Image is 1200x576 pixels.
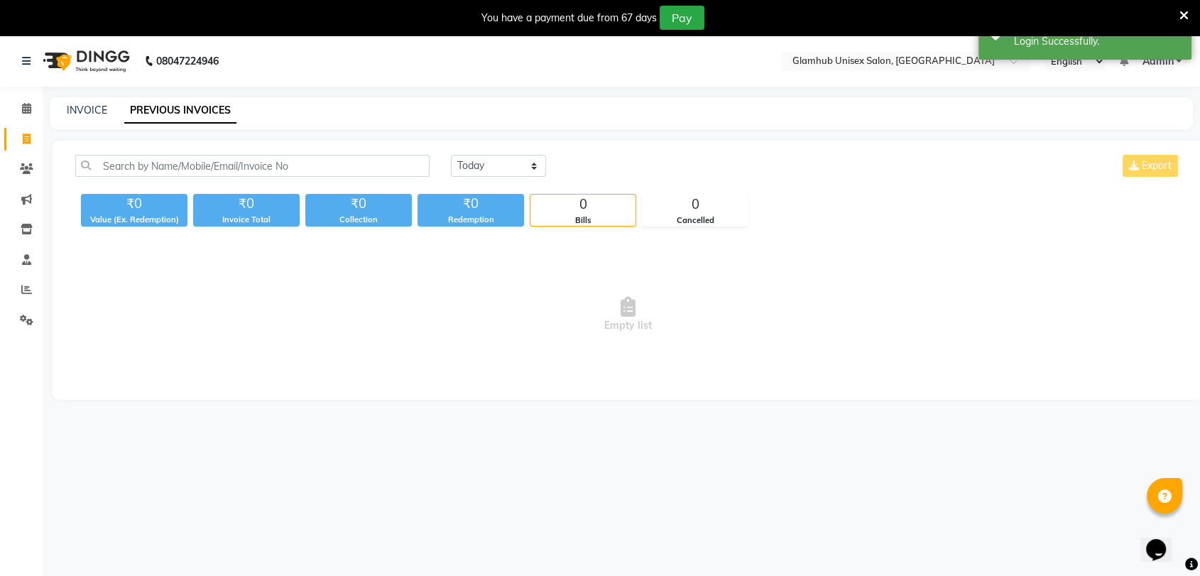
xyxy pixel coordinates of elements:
div: Value (Ex. Redemption) [81,214,187,226]
b: 08047224946 [156,41,219,81]
div: Login Successfully. [1014,34,1181,49]
div: You have a payment due from 67 days [481,11,657,26]
div: 0 [530,195,636,214]
a: PREVIOUS INVOICES [124,98,236,124]
div: 0 [643,195,748,214]
div: Collection [305,214,412,226]
div: Cancelled [643,214,748,227]
div: Invoice Total [193,214,300,226]
iframe: chat widget [1140,519,1186,562]
div: ₹0 [305,194,412,214]
div: ₹0 [193,194,300,214]
div: ₹0 [81,194,187,214]
span: Empty list [75,244,1181,386]
div: ₹0 [418,194,524,214]
input: Search by Name/Mobile/Email/Invoice No [75,155,430,177]
a: INVOICE [67,104,107,116]
div: Redemption [418,214,524,226]
span: Admin [1142,54,1173,69]
img: logo [36,41,133,81]
div: Bills [530,214,636,227]
button: Pay [660,6,704,30]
